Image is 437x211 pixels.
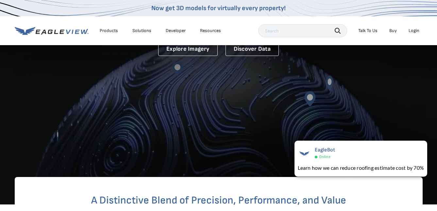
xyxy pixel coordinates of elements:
[358,28,378,34] div: Talk To Us
[298,147,311,160] img: EagleBot
[166,28,186,34] a: Developer
[258,24,347,37] input: Search
[158,43,218,56] a: Explore Imagery
[41,195,396,206] h2: A Distinctive Blend of Precision, Performance, and Value
[100,28,118,34] div: Products
[151,4,286,12] a: Now get 3D models for virtually every property!
[298,164,424,172] div: Learn how we can reduce roofing estimate cost by 70%
[319,154,330,159] span: Online
[132,28,151,34] div: Solutions
[226,43,279,56] a: Discover Data
[315,147,335,153] span: EagleBot
[389,28,397,34] a: Buy
[200,28,221,34] div: Resources
[409,28,419,34] div: Login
